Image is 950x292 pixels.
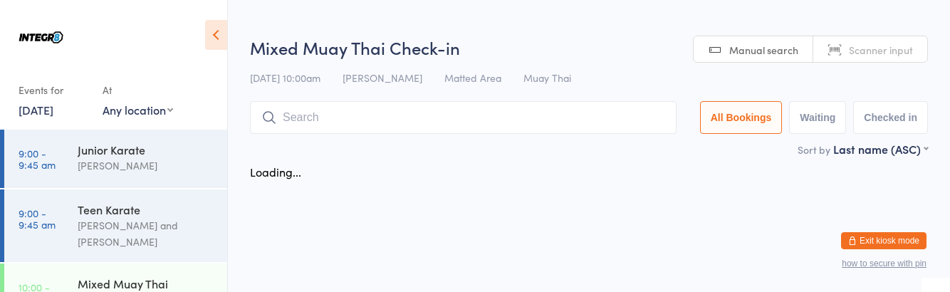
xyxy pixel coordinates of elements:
[853,101,928,134] button: Checked in
[78,142,215,157] div: Junior Karate
[19,207,56,230] time: 9:00 - 9:45 am
[78,276,215,291] div: Mixed Muay Thai
[78,202,215,217] div: Teen Karate
[729,43,798,57] span: Manual search
[789,101,846,134] button: Waiting
[14,11,68,64] img: Integr8 Bentleigh
[700,101,783,134] button: All Bookings
[78,157,215,174] div: [PERSON_NAME]
[798,142,830,157] label: Sort by
[833,141,928,157] div: Last name (ASC)
[250,71,320,85] span: [DATE] 10:00am
[842,259,926,268] button: how to secure with pin
[19,78,88,102] div: Events for
[343,71,422,85] span: [PERSON_NAME]
[103,102,173,118] div: Any location
[4,189,227,262] a: 9:00 -9:45 amTeen Karate[PERSON_NAME] and [PERSON_NAME]
[841,232,926,249] button: Exit kiosk mode
[19,147,56,170] time: 9:00 - 9:45 am
[444,71,501,85] span: Matted Area
[78,217,215,250] div: [PERSON_NAME] and [PERSON_NAME]
[250,36,928,59] h2: Mixed Muay Thai Check-in
[250,101,677,134] input: Search
[250,164,301,179] div: Loading...
[19,102,53,118] a: [DATE]
[103,78,173,102] div: At
[849,43,913,57] span: Scanner input
[4,130,227,188] a: 9:00 -9:45 amJunior Karate[PERSON_NAME]
[523,71,571,85] span: Muay Thai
